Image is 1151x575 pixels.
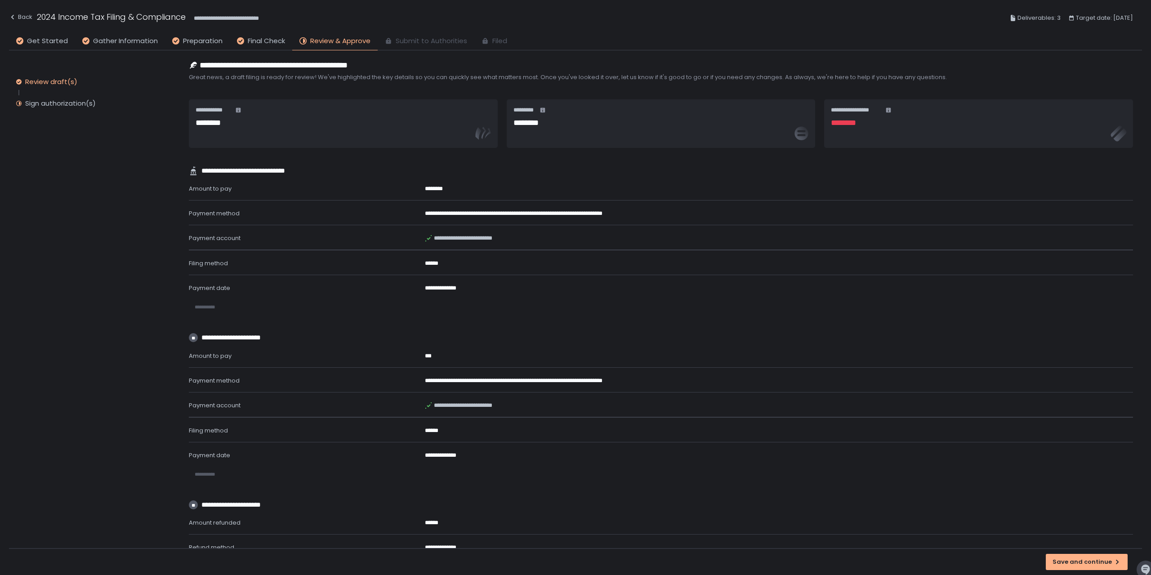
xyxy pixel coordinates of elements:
span: Final Check [248,36,285,46]
button: Back [9,11,32,26]
span: Filed [492,36,507,46]
span: Payment method [189,376,240,385]
span: Amount refunded [189,518,241,527]
div: Back [9,12,32,22]
span: Gather Information [93,36,158,46]
span: Payment method [189,209,240,218]
span: Great news, a draft filing is ready for review! We've highlighted the key details so you can quic... [189,73,1133,81]
span: Amount to pay [189,352,232,360]
span: Payment account [189,234,241,242]
span: Get Started [27,36,68,46]
span: Refund method [189,543,234,552]
span: Payment date [189,451,230,459]
span: Preparation [183,36,223,46]
div: Save and continue [1053,558,1121,566]
span: Target date: [DATE] [1076,13,1133,23]
span: Review & Approve [310,36,370,46]
div: Review draft(s) [25,77,77,86]
span: Filing method [189,426,228,435]
button: Save and continue [1046,554,1128,570]
span: Payment date [189,284,230,292]
span: Payment account [189,401,241,410]
div: Sign authorization(s) [25,99,96,108]
span: Submit to Authorities [396,36,467,46]
span: Filing method [189,259,228,267]
h1: 2024 Income Tax Filing & Compliance [37,11,186,23]
span: Amount to pay [189,184,232,193]
span: Deliverables: 3 [1017,13,1061,23]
